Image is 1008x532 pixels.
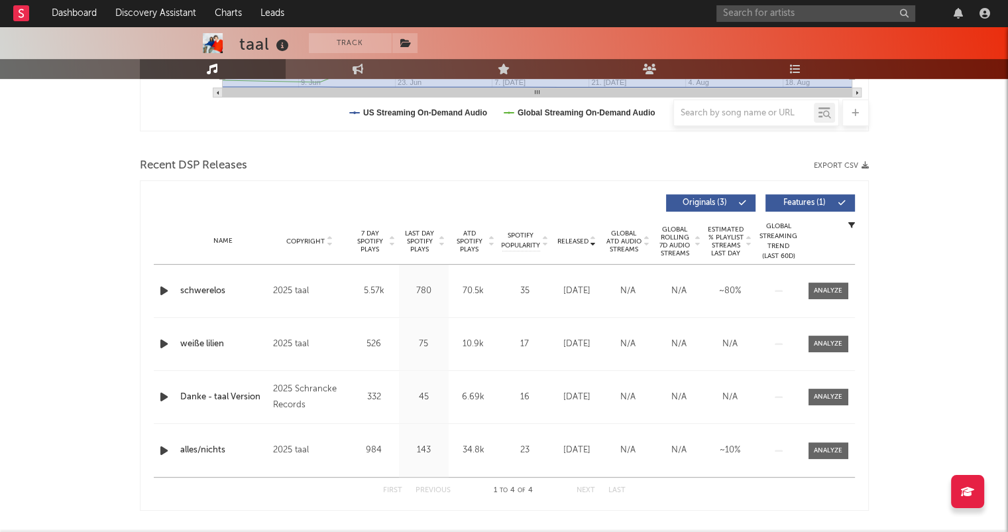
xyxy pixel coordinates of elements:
div: N/A [657,391,701,404]
div: N/A [708,391,752,404]
div: 332 [353,391,396,404]
div: N/A [657,444,701,457]
div: 23 [502,444,548,457]
span: 7 Day Spotify Plays [353,230,388,253]
div: 35 [502,285,548,298]
span: Global Rolling 7D Audio Streams [657,226,693,257]
div: 2025 Schrancke Records [273,381,345,413]
div: ~ 80 % [708,285,752,298]
div: 17 [502,338,548,351]
div: 5.57k [353,285,396,298]
a: schwerelos [180,285,267,298]
div: N/A [606,391,650,404]
input: Search by song name or URL [674,108,814,119]
div: 45 [402,391,445,404]
div: 984 [353,444,396,457]
span: ATD Spotify Plays [452,230,487,253]
button: Originals(3) [666,194,756,212]
button: Export CSV [814,162,869,170]
span: Estimated % Playlist Streams Last Day [708,226,744,257]
div: N/A [657,285,701,298]
button: Last [608,487,626,494]
div: 780 [402,285,445,298]
div: 70.5k [452,285,495,298]
span: Originals ( 3 ) [675,199,736,207]
span: Global ATD Audio Streams [606,230,642,253]
span: Last Day Spotify Plays [402,230,437,253]
div: N/A [606,338,650,351]
div: Name [180,236,267,246]
div: N/A [708,338,752,351]
div: 1 4 4 [477,483,550,499]
span: to [500,488,508,494]
div: 10.9k [452,338,495,351]
a: weiße lilien [180,338,267,351]
div: N/A [657,338,701,351]
div: N/A [606,285,650,298]
div: 34.8k [452,444,495,457]
div: taal [239,33,292,55]
div: 75 [402,338,445,351]
button: Features(1) [765,194,855,212]
input: Search for artists [716,5,915,22]
div: 2025 taal [273,442,345,458]
a: alles/nichts [180,444,267,457]
div: [DATE] [555,338,599,351]
div: 143 [402,444,445,457]
div: N/A [606,444,650,457]
div: 2025 taal [273,336,345,352]
div: Global Streaming Trend (Last 60D) [759,222,799,261]
div: [DATE] [555,391,599,404]
div: 2025 taal [273,283,345,299]
button: Track [309,33,392,53]
div: 526 [353,338,396,351]
div: 6.69k [452,391,495,404]
span: Features ( 1 ) [774,199,835,207]
span: of [518,488,526,494]
button: Previous [416,487,451,494]
div: ~ 10 % [708,444,752,457]
span: Recent DSP Releases [140,158,247,174]
div: [DATE] [555,285,599,298]
span: Copyright [286,237,325,245]
div: 16 [502,391,548,404]
div: [DATE] [555,444,599,457]
span: Released [557,237,588,245]
button: First [383,487,402,494]
button: Next [577,487,595,494]
span: Spotify Popularity [501,231,540,251]
a: Danke - taal Version [180,391,267,404]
